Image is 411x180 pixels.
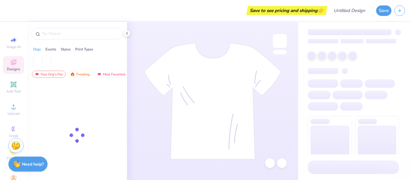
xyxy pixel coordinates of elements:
span: Clipart & logos [3,156,24,165]
div: Orgs [33,47,41,52]
strong: Need help? [22,161,44,167]
img: trending.gif [70,72,75,76]
div: Events [45,47,56,52]
span: Upload [8,111,20,116]
div: Trending [67,71,92,78]
span: Designs [7,67,20,72]
input: Try "Alpha" [42,31,119,37]
div: Your Org's Fav [32,71,66,78]
div: Save to see pricing and shipping [248,6,326,15]
button: Save [376,5,391,16]
span: Image AI [7,44,21,49]
div: Styles [61,47,71,52]
img: most_fav.gif [97,72,102,76]
span: Add Text [6,89,21,94]
span: Greek [9,133,18,138]
img: most_fav.gif [35,72,39,76]
input: Untitled Design [329,5,373,17]
div: Most Favorited [94,71,128,78]
span: 👉 [317,7,324,14]
img: tee-skeleton.svg [144,43,282,160]
div: Print Types [75,47,93,52]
